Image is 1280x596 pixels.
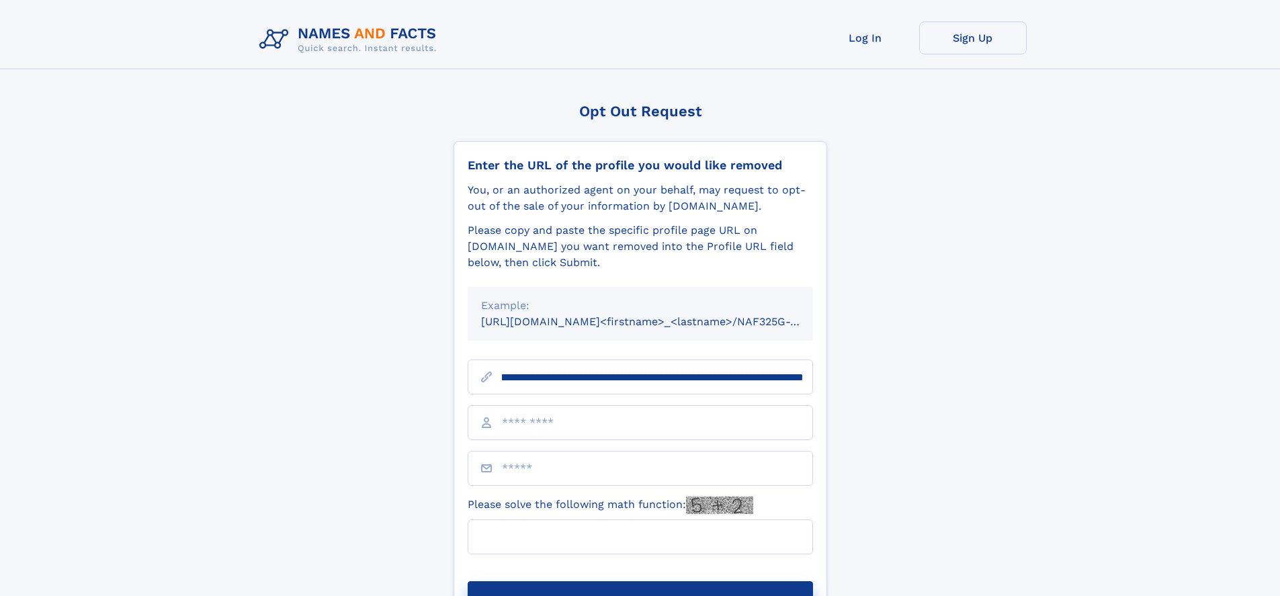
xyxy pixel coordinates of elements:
[468,497,753,514] label: Please solve the following math function:
[468,182,813,214] div: You, or an authorized agent on your behalf, may request to opt-out of the sale of your informatio...
[481,315,839,328] small: [URL][DOMAIN_NAME]<firstname>_<lastname>/NAF325G-xxxxxxxx
[919,22,1027,54] a: Sign Up
[468,158,813,173] div: Enter the URL of the profile you would like removed
[454,103,827,120] div: Opt Out Request
[481,298,800,314] div: Example:
[812,22,919,54] a: Log In
[254,22,447,58] img: Logo Names and Facts
[468,222,813,271] div: Please copy and paste the specific profile page URL on [DOMAIN_NAME] you want removed into the Pr...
